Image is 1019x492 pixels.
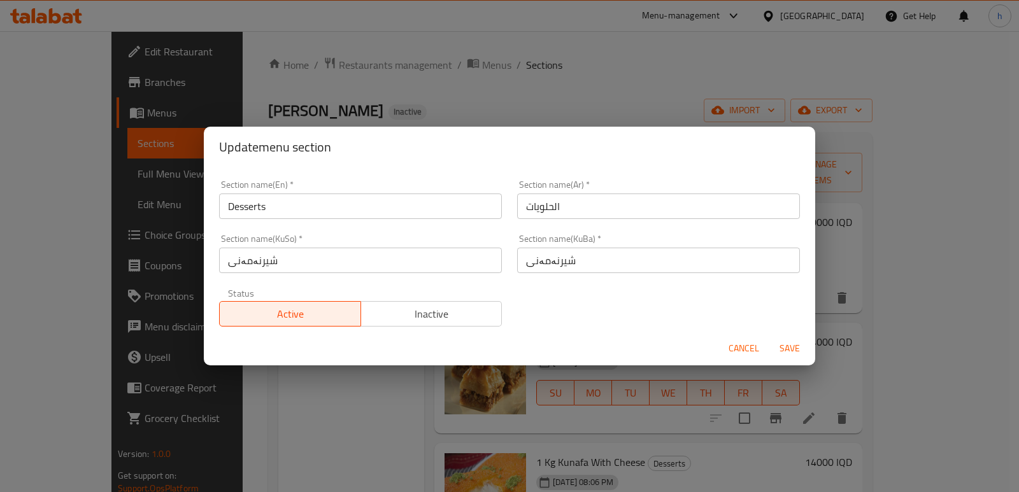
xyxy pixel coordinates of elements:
[769,337,810,360] button: Save
[729,341,759,356] span: Cancel
[225,305,356,323] span: Active
[219,193,502,219] input: Please enter section name(en)
[774,341,805,356] span: Save
[219,248,502,273] input: Please enter section name(KuSo)
[219,301,361,327] button: Active
[517,248,800,273] input: Please enter section name(KuBa)
[366,305,497,323] span: Inactive
[723,337,764,360] button: Cancel
[360,301,502,327] button: Inactive
[517,193,800,219] input: Please enter section name(ar)
[219,137,800,157] h2: Update menu section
